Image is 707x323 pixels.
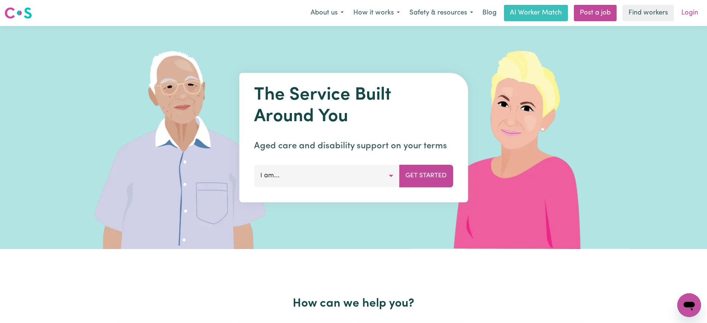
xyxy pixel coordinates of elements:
img: Careseekers logo [4,6,32,20]
a: AI Worker Match [504,5,568,21]
button: How it works [348,5,405,21]
a: Find workers [623,5,674,21]
a: Careseekers logo [4,4,32,22]
a: Blog [478,5,501,21]
button: I am... [254,165,399,187]
button: Safety & resources [405,5,478,21]
a: Login [677,5,703,21]
button: About us [306,5,348,21]
button: Get Started [399,165,453,187]
h2: How can we help you? [113,297,595,311]
iframe: Button to launch messaging window [677,293,701,317]
a: Post a job [574,5,617,21]
h1: The Service Built Around You [254,85,453,127]
p: Aged care and disability support on your terms [254,139,453,153]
